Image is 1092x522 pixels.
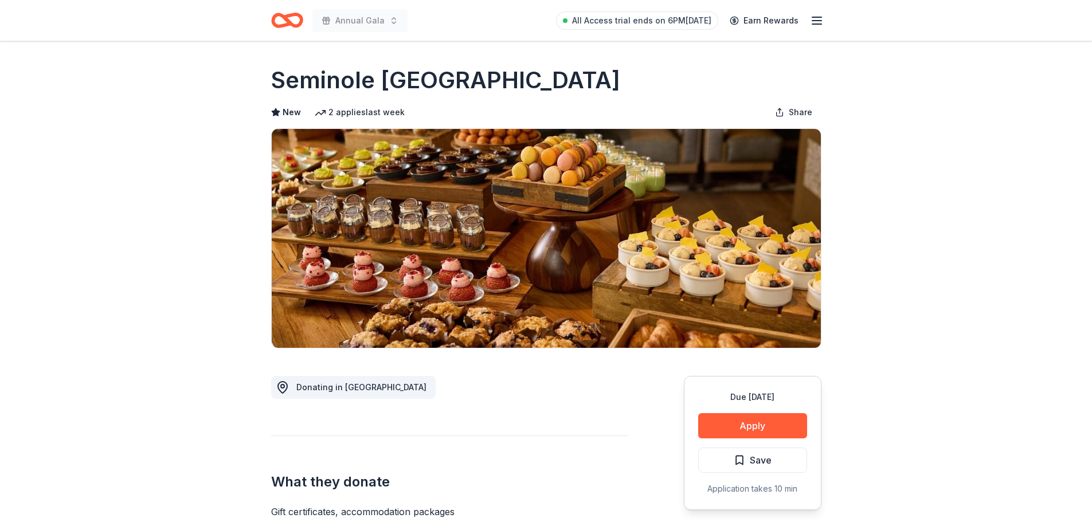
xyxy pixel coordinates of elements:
[271,7,303,34] a: Home
[789,105,812,119] span: Share
[750,453,772,468] span: Save
[766,101,821,124] button: Share
[698,413,807,438] button: Apply
[271,64,620,96] h1: Seminole [GEOGRAPHIC_DATA]
[723,10,805,31] a: Earn Rewards
[283,105,301,119] span: New
[698,482,807,496] div: Application takes 10 min
[556,11,718,30] a: All Access trial ends on 6PM[DATE]
[296,382,426,392] span: Donating in [GEOGRAPHIC_DATA]
[698,448,807,473] button: Save
[698,390,807,404] div: Due [DATE]
[271,505,629,519] div: Gift certificates, accommodation packages
[572,14,711,28] span: All Access trial ends on 6PM[DATE]
[335,14,385,28] span: Annual Gala
[312,9,408,32] button: Annual Gala
[315,105,405,119] div: 2 applies last week
[271,473,629,491] h2: What they donate
[272,129,821,348] img: Image for Seminole Hard Rock Hotel & Casino Hollywood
